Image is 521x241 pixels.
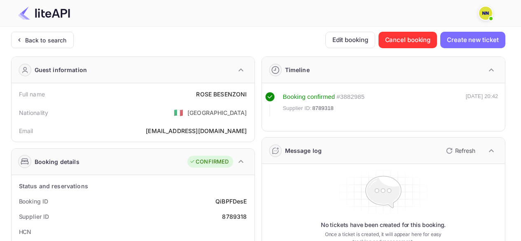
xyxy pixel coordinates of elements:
[189,158,229,166] div: CONFIRMED
[479,7,492,20] img: N/A N/A
[215,197,247,206] div: QiBPFDesE
[196,90,247,98] div: ROSE BESENZONI
[19,212,49,221] div: Supplier ID
[187,108,247,117] div: [GEOGRAPHIC_DATA]
[35,157,79,166] div: Booking details
[325,32,375,48] button: Edit booking
[25,36,67,44] div: Back to search
[336,92,364,102] div: # 3882985
[19,197,48,206] div: Booking ID
[19,182,88,190] div: Status and reservations
[19,126,33,135] div: Email
[18,7,70,20] img: LiteAPI Logo
[455,146,475,155] p: Refresh
[19,90,45,98] div: Full name
[285,66,310,74] div: Timeline
[146,126,247,135] div: [EMAIL_ADDRESS][DOMAIN_NAME]
[222,212,247,221] div: 8789318
[283,92,335,102] div: Booking confirmed
[440,32,505,48] button: Create new ticket
[321,221,446,229] p: No tickets have been created for this booking.
[312,104,334,112] span: 8789318
[19,227,32,236] div: HCN
[441,144,479,157] button: Refresh
[285,146,322,155] div: Message log
[174,105,183,120] span: United States
[283,104,312,112] span: Supplier ID:
[19,108,49,117] div: Nationality
[466,92,498,116] div: [DATE] 20:42
[35,66,87,74] div: Guest information
[378,32,437,48] button: Cancel booking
